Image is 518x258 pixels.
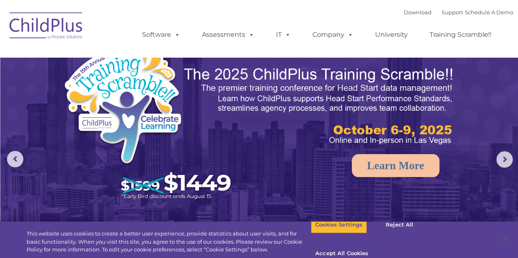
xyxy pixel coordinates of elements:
[304,27,362,43] a: Company
[441,9,463,16] a: Support
[367,27,416,43] a: University
[352,154,439,177] a: Learn More
[114,87,149,94] span: Phone number
[374,216,425,233] button: Reject All
[465,9,513,16] a: Schedule A Demo
[194,27,262,43] a: Assessments
[5,7,87,47] img: ChildPlus by Procare Solutions
[268,27,299,43] a: IT
[27,230,311,254] div: This website uses cookies to create a better user experience, provide statistics about user visit...
[404,9,432,16] a: Download
[114,54,139,60] span: Last name
[311,216,367,233] button: Cookies Settings
[134,27,188,43] a: Software
[421,27,500,43] a: Training Scramble!!
[496,230,514,248] button: Close
[404,9,513,16] font: |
